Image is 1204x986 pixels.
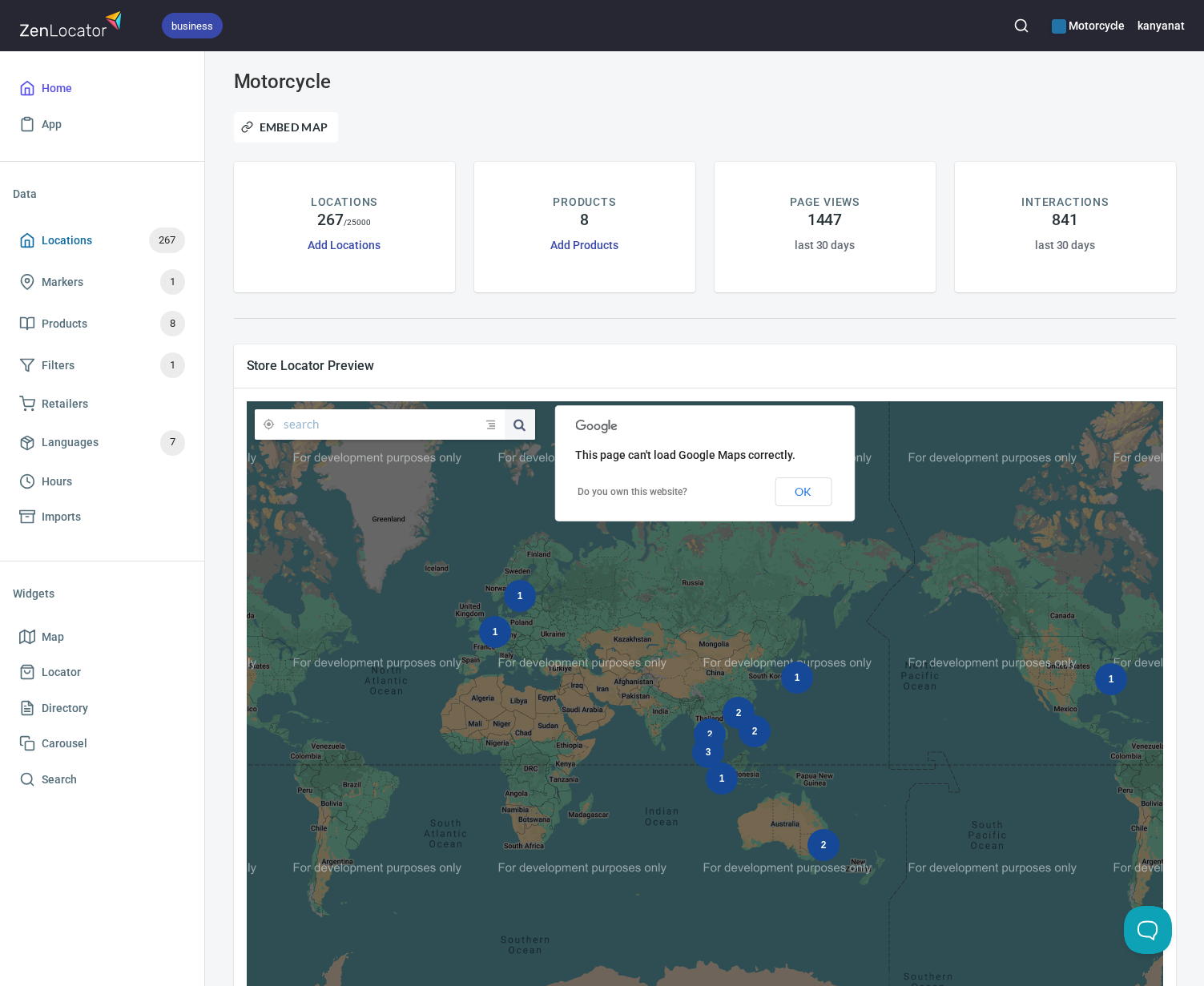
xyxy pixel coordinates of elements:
[553,194,616,211] p: PRODUCTS
[311,194,377,211] p: LOCATIONS
[13,303,191,344] a: Products8
[580,211,589,230] h4: 8
[694,718,726,751] div: 2
[284,409,486,440] input: search
[162,18,223,34] span: business
[149,231,185,250] span: 267
[1124,906,1172,954] iframe: Help Scout Beacon - Open
[42,433,99,453] span: Languages
[13,422,191,464] a: Languages7
[807,829,840,861] div: 2
[13,654,191,690] a: Locator
[42,770,77,790] span: Search
[160,433,185,452] span: 7
[42,507,81,527] span: Imports
[706,763,738,795] div: 1
[42,356,74,376] span: Filters
[575,449,795,461] span: This page can't load Google Maps correctly.
[692,736,724,768] div: 3
[13,499,191,535] a: Imports
[1138,8,1185,43] button: kanyanat
[1052,8,1125,43] div: Manage your apps
[42,78,72,99] span: Home
[162,13,223,38] div: business
[739,715,771,747] div: 2
[13,762,191,798] a: Search
[807,211,843,230] h4: 1447
[160,356,185,375] span: 1
[344,216,372,228] p: / 25000
[42,734,87,754] span: Carousel
[550,239,618,252] a: Add Products
[13,574,191,613] li: Widgets
[1004,8,1039,43] button: Search
[42,314,87,334] span: Products
[13,175,191,213] li: Data
[42,394,88,414] span: Retailers
[1021,194,1109,211] p: INTERACTIONS
[13,690,191,726] a: Directory
[13,70,191,107] a: Home
[13,107,191,143] a: App
[775,477,832,506] button: OK
[19,6,127,41] img: zenlocator
[42,231,92,251] span: Locations
[578,486,687,497] a: Do you own this website?
[42,472,72,492] span: Hours
[1035,236,1095,254] h6: last 30 days
[247,357,1163,374] span: Store Locator Preview
[244,118,328,137] span: Embed Map
[1138,17,1185,34] h6: kanyanat
[790,194,860,211] p: PAGE VIEWS
[1052,211,1078,230] h4: 841
[795,236,855,254] h6: last 30 days
[1052,19,1066,34] button: color-2273A7
[234,112,339,143] button: Embed Map
[723,697,755,729] div: 2
[1095,663,1127,695] div: 1
[13,261,191,303] a: Markers1
[13,464,191,500] a: Hours
[42,115,62,135] span: App
[234,70,535,93] h3: Motorcycle
[308,239,380,252] a: Add Locations
[42,272,83,292] span: Markers
[13,344,191,386] a: Filters1
[1052,17,1125,34] h6: Motorcycle
[13,386,191,422] a: Retailers
[13,726,191,762] a: Carousel
[42,627,64,647] span: Map
[781,662,813,694] div: 1
[160,315,185,333] span: 8
[160,273,185,292] span: 1
[42,662,81,682] span: Locator
[13,219,191,261] a: Locations267
[317,211,344,230] h4: 267
[42,698,88,718] span: Directory
[13,619,191,655] a: Map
